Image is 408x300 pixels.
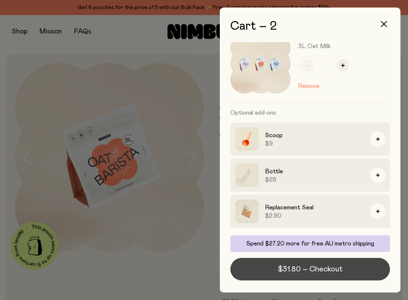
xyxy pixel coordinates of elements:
[278,264,343,274] span: $31.80 – Checkout
[265,167,364,176] h3: Bottle
[265,176,364,183] span: $29
[265,140,364,147] span: $9
[265,212,364,220] span: $2.90
[235,240,385,247] p: Spend $27.20 more for free AU metro shipping
[230,258,390,280] button: $31.80 – Checkout
[265,203,364,212] h3: Replacement Seal
[298,82,320,91] button: Remove
[230,20,390,33] h2: Cart – 2
[265,131,364,140] h3: Scoop
[298,43,331,49] span: 3L Oat Milk
[230,103,390,123] h3: Optional add-ons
